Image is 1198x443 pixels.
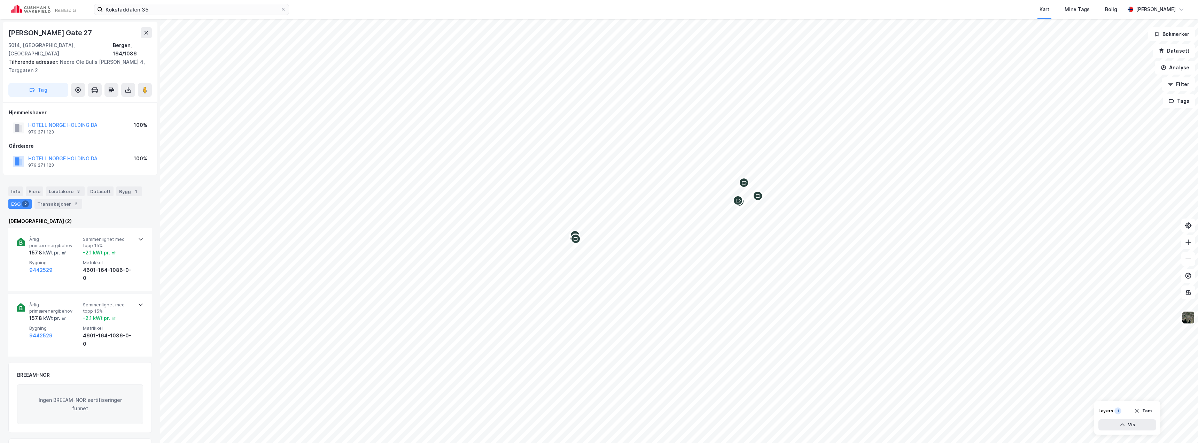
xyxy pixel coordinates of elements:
[83,260,134,266] span: Matrikkel
[22,200,29,207] div: 2
[8,217,152,226] div: [DEMOGRAPHIC_DATA] (2)
[1182,311,1195,324] img: 9k=
[1153,44,1195,58] button: Datasett
[29,314,66,322] div: 157.8
[83,249,116,257] div: -2.1 kWt pr. ㎡
[29,249,66,257] div: 157.8
[29,236,80,249] span: Årlig primærenergibehov
[1136,5,1176,14] div: [PERSON_NAME]
[570,230,580,240] div: Map marker
[42,314,66,322] div: kWt pr. ㎡
[75,188,82,195] div: 8
[46,186,85,196] div: Leietakere
[8,59,60,65] span: Tilhørende adresser:
[17,371,50,379] div: BREEAM-NOR
[83,266,134,283] div: 4601-164-1086-0-0
[29,260,80,266] span: Bygning
[83,302,134,314] span: Sammenlignet med topp 15%
[1162,77,1195,91] button: Filter
[28,162,54,168] div: 979 271 123
[103,4,280,15] input: Søk på adresse, matrikkel, gårdeiere, leietakere eller personer
[1105,5,1117,14] div: Bolig
[1098,408,1113,414] div: Layers
[116,186,142,196] div: Bygg
[8,58,146,75] div: Nedre Ole Bulls [PERSON_NAME] 4, Torggaten 2
[28,129,54,135] div: 979 271 123
[34,199,82,209] div: Transaksjoner
[72,200,79,207] div: 2
[1148,27,1195,41] button: Bokmerker
[1155,61,1195,75] button: Analyse
[26,186,43,196] div: Eiere
[1098,419,1156,430] button: Vis
[87,186,114,196] div: Datasett
[42,249,66,257] div: kWt pr. ㎡
[134,154,147,163] div: 100%
[1040,5,1049,14] div: Kart
[83,314,116,322] div: -2.1 kWt pr. ㎡
[1163,94,1195,108] button: Tags
[8,186,23,196] div: Info
[1163,410,1198,443] iframe: Chat Widget
[8,83,68,97] button: Tag
[1114,407,1121,414] div: 1
[733,195,743,206] div: Map marker
[753,191,763,201] div: Map marker
[9,142,151,150] div: Gårdeiere
[132,188,139,195] div: 1
[569,232,579,242] div: Map marker
[29,331,53,340] button: 9442529
[83,325,134,331] span: Matrikkel
[739,177,749,188] div: Map marker
[17,384,143,424] div: Ingen BREEAM-NOR sertifiseringer funnet
[83,236,134,249] span: Sammenlignet med topp 15%
[1163,410,1198,443] div: Kontrollprogram for chat
[29,266,53,274] button: 9442529
[8,199,32,209] div: ESG
[9,108,151,117] div: Hjemmelshaver
[8,27,93,38] div: [PERSON_NAME] Gate 27
[134,121,147,129] div: 100%
[1129,405,1156,417] button: Tøm
[570,234,581,244] div: Map marker
[29,325,80,331] span: Bygning
[1065,5,1090,14] div: Mine Tags
[11,5,77,14] img: cushman-wakefield-realkapital-logo.202ea83816669bd177139c58696a8fa1.svg
[29,302,80,314] span: Årlig primærenergibehov
[83,331,134,348] div: 4601-164-1086-0-0
[8,41,113,58] div: 5014, [GEOGRAPHIC_DATA], [GEOGRAPHIC_DATA]
[113,41,152,58] div: Bergen, 164/1086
